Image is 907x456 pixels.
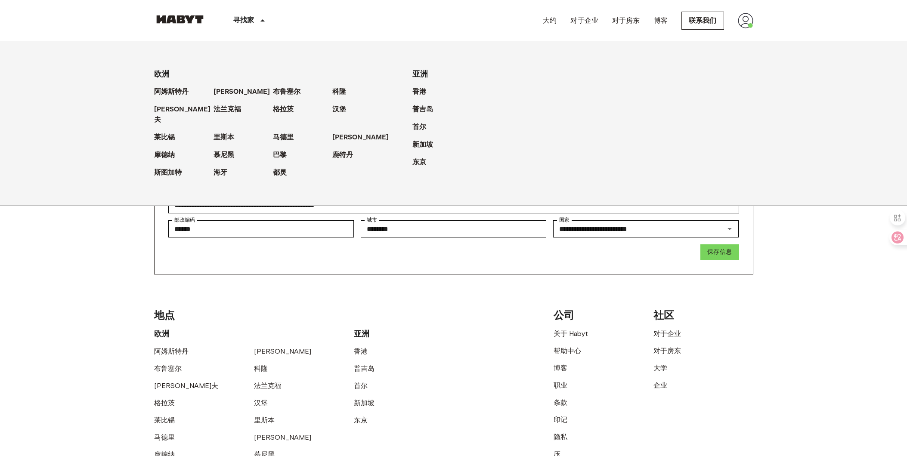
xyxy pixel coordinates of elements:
[168,220,354,237] div: 邮政编码
[154,347,189,355] a: 阿姆斯特丹
[273,168,287,178] p: 都灵
[214,150,243,160] a: 慕尼黑
[554,330,588,338] a: 关于 Habyt
[154,382,219,390] a: [PERSON_NAME]夫
[273,168,295,178] a: 都灵
[412,122,435,132] a: 首尔
[154,168,191,178] a: 斯图加特
[612,15,640,26] a: 对于房东
[214,87,270,97] p: [PERSON_NAME]
[700,244,739,260] button: 保存信息
[154,168,182,178] p: 斯图加特
[214,105,250,115] a: 法兰克福
[214,150,234,160] p: 慕尼黑
[332,87,355,97] a: 科隆
[653,330,681,338] a: 对于企业
[354,364,375,373] a: 普吉岛
[214,168,236,178] a: 海牙
[254,364,268,373] a: 科隆
[273,87,310,97] a: 布鲁塞尔
[214,105,241,115] p: 法兰克福
[154,416,175,424] a: 莱比锡
[412,157,426,168] p: 东京
[738,13,753,28] img: 化身
[214,87,279,97] a: [PERSON_NAME]
[332,87,346,97] p: 科隆
[354,399,375,407] a: 新加坡
[412,140,433,150] p: 新加坡
[367,216,377,224] label: 城市
[273,132,302,143] a: 马德里
[554,398,567,407] a: 条款
[273,105,294,115] p: 格拉茨
[273,105,302,115] a: 格拉茨
[254,382,282,390] a: 法兰克福
[154,329,170,339] span: 欧洲
[354,329,369,339] span: 亚洲
[332,132,389,143] p: [PERSON_NAME]
[214,168,227,178] p: 海牙
[254,347,312,355] a: [PERSON_NAME]
[154,87,198,97] a: 阿姆斯特丹
[154,105,211,125] p: [PERSON_NAME]夫
[554,309,574,321] span: 公司
[154,15,206,24] img: 哈比特
[559,216,570,224] label: 国家
[273,132,294,143] p: 马德里
[254,416,275,424] a: 里斯本
[554,347,582,355] a: 帮助中心
[543,15,557,26] a: 大约
[361,220,546,237] div: 城市
[354,382,368,390] a: 首尔
[354,416,368,424] a: 东京
[554,381,567,389] a: 职业
[254,399,268,407] a: 汉堡
[554,364,567,372] a: 博客
[273,150,295,160] a: 巴黎
[154,150,175,160] p: 摩德纳
[154,132,183,143] a: 莱比锡
[332,132,398,143] a: [PERSON_NAME]
[273,87,301,97] p: 布鲁塞尔
[412,122,426,132] p: 首尔
[554,433,567,441] a: 隐私
[233,15,254,26] p: 寻找家
[653,381,667,389] a: 企业
[154,132,175,143] p: 莱比锡
[154,150,183,160] a: 摩德纳
[570,15,598,26] a: 对于企业
[254,433,312,441] a: [PERSON_NAME]
[653,347,681,355] a: 对于房东
[681,12,724,30] a: 联系我们
[214,132,243,143] a: 里斯本
[412,87,435,97] a: 香港
[332,150,362,160] a: 鹿特丹
[154,87,189,97] p: 阿姆斯特丹
[653,309,674,321] span: 社区
[653,364,667,372] a: 大学
[154,433,175,441] a: 马德里
[332,150,353,160] p: 鹿特丹
[412,140,442,150] a: 新加坡
[654,15,668,26] a: 博客
[412,157,435,168] a: 东京
[412,87,426,97] p: 香港
[412,105,442,115] a: 普吉岛
[154,399,175,407] a: 格拉茨
[412,69,428,79] span: 亚洲
[174,216,195,224] label: 邮政编码
[332,105,346,115] p: 汉堡
[724,223,736,235] button: 打开
[554,416,567,424] a: 印记
[354,347,368,355] a: 香港
[154,69,170,79] span: 欧洲
[273,150,287,160] p: 巴黎
[154,364,182,373] a: 布鲁塞尔
[154,105,220,125] a: [PERSON_NAME]夫
[214,132,234,143] p: 里斯本
[412,105,433,115] p: 普吉岛
[332,105,355,115] a: 汉堡
[154,309,175,321] span: 地点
